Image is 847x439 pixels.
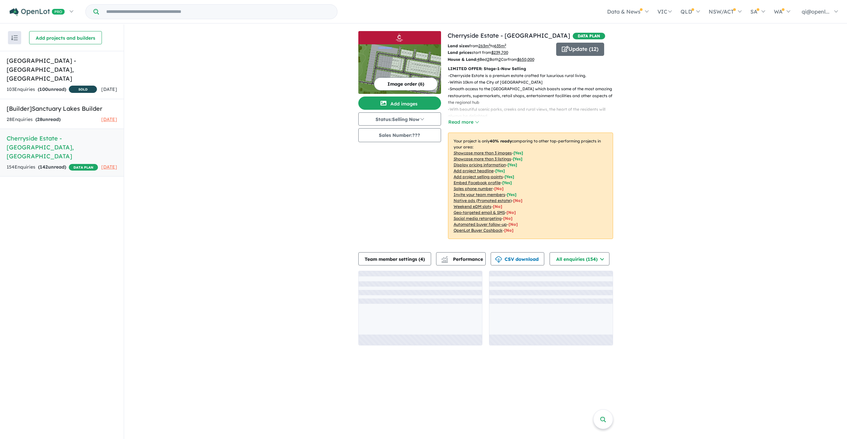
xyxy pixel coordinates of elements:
span: [No] [504,228,513,233]
strong: ( unread) [38,164,66,170]
span: [No] [503,216,513,221]
img: Cherryside Estate - Smythes Creek [358,44,441,94]
sup: 2 [489,43,490,47]
span: 28 [37,116,42,122]
span: 100 [39,86,48,92]
span: DATA PLAN [573,33,605,39]
u: Geo-targeted email & SMS [454,210,505,215]
p: - Cherryside Estate is a premium estate crafted for luxurious rural living. [448,72,618,79]
button: CSV download [491,252,544,265]
img: download icon [495,256,502,263]
h5: [Builder] Sanctuary Lakes Builder [7,104,117,113]
span: [ Yes ] [495,168,505,173]
span: qi@openl... [802,8,829,15]
img: Cherryside Estate - Smythes Creek Logo [361,34,438,42]
span: [ Yes ] [502,180,512,185]
p: LIMITED OFFER: Stage-1-Now Selling [448,65,613,72]
span: SOLD [69,86,97,93]
button: Add images [358,97,441,110]
strong: ( unread) [38,86,66,92]
p: - With beautiful scenic parks, creeks and rural views, the heart of the residents will always be ... [448,106,618,120]
span: [No] [507,210,516,215]
p: from [448,43,551,49]
button: Sales Number:??? [358,128,441,142]
div: 103 Enquir ies [7,86,97,94]
img: sort.svg [11,35,18,40]
a: Cherryside Estate - Smythes Creek LogoCherryside Estate - Smythes Creek [358,31,441,94]
p: Your project is only comparing to other top-performing projects in your area: - - - - - - - - - -... [448,133,613,239]
b: 40 % ready [490,139,512,143]
u: Showcase more than 3 images [454,150,512,155]
u: Social media retargeting [454,216,502,221]
span: 142 [40,164,48,170]
sup: 2 [505,43,506,47]
span: [ Yes ] [508,162,517,167]
u: Automated buyer follow-up [454,222,507,227]
u: OpenLot Buyer Cashback [454,228,503,233]
button: Add projects and builders [29,31,102,44]
u: Add project headline [454,168,494,173]
img: line-chart.svg [441,256,447,260]
input: Try estate name, suburb, builder or developer [100,5,336,19]
u: $ 650,000 [517,57,534,62]
button: Update (12) [556,43,604,56]
span: [ No ] [494,186,504,191]
span: 4 [420,256,423,262]
span: [DATE] [101,164,117,170]
span: DATA PLAN [69,164,98,171]
span: [ Yes ] [505,174,514,179]
u: 2 [487,57,489,62]
img: bar-chart.svg [441,258,448,262]
u: Embed Facebook profile [454,180,501,185]
span: [No] [513,198,522,203]
strong: ( unread) [35,116,61,122]
u: 2 [499,57,501,62]
button: All enquiries (154) [550,252,609,265]
button: Performance [436,252,486,265]
u: Weekend eDM slots [454,204,491,209]
u: Showcase more than 3 listings [454,156,511,161]
div: 28 Enquir ies [7,116,61,124]
u: 4 [477,57,479,62]
span: [DATE] [101,86,117,92]
span: [ Yes ] [507,192,516,197]
b: Land prices [448,50,471,55]
b: Land sizes [448,43,469,48]
button: Status:Selling Now [358,112,441,126]
span: to [490,43,506,48]
span: [ Yes ] [513,156,522,161]
u: Invite your team members [454,192,505,197]
b: House & Land: [448,57,477,62]
u: Display pricing information [454,162,506,167]
u: 635 m [494,43,506,48]
span: [No] [493,204,502,209]
button: Team member settings (4) [358,252,431,265]
button: Read more [448,118,479,126]
span: Performance [442,256,483,262]
p: start from [448,49,551,56]
u: 263 m [478,43,490,48]
p: Bed Bath Car from [448,56,551,63]
span: [DATE] [101,116,117,122]
u: Native ads (Promoted estate) [454,198,512,203]
p: - Smooth access to the [GEOGRAPHIC_DATA] which boasts some of the most amazing restaurants, super... [448,86,618,106]
span: [ Yes ] [513,150,523,155]
u: $ 239,700 [491,50,508,55]
h5: Cherryside Estate - [GEOGRAPHIC_DATA] , [GEOGRAPHIC_DATA] [7,134,117,161]
div: 154 Enquir ies [7,163,98,171]
p: - Within 10km of the City of [GEOGRAPHIC_DATA] [448,79,618,86]
u: Sales phone number [454,186,493,191]
h5: [GEOGRAPHIC_DATA] - [GEOGRAPHIC_DATA] , [GEOGRAPHIC_DATA] [7,56,117,83]
img: Openlot PRO Logo White [10,8,65,16]
span: [No] [509,222,518,227]
a: Cherryside Estate - [GEOGRAPHIC_DATA] [448,32,570,39]
button: Image order (6) [374,77,438,91]
u: Add project selling-points [454,174,503,179]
